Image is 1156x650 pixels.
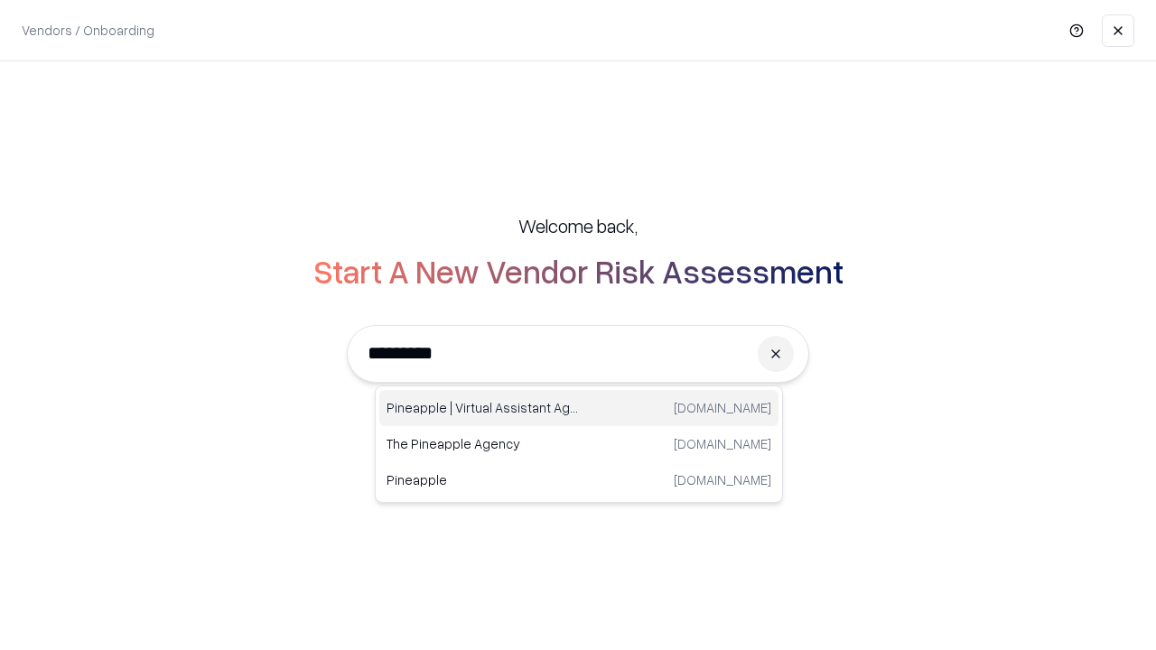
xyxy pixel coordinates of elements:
p: Vendors / Onboarding [22,21,154,40]
p: [DOMAIN_NAME] [674,434,771,453]
div: Suggestions [375,385,783,503]
p: [DOMAIN_NAME] [674,470,771,489]
p: The Pineapple Agency [387,434,579,453]
p: [DOMAIN_NAME] [674,398,771,417]
h2: Start A New Vendor Risk Assessment [313,253,844,289]
h5: Welcome back, [518,213,638,238]
p: Pineapple | Virtual Assistant Agency [387,398,579,417]
p: Pineapple [387,470,579,489]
